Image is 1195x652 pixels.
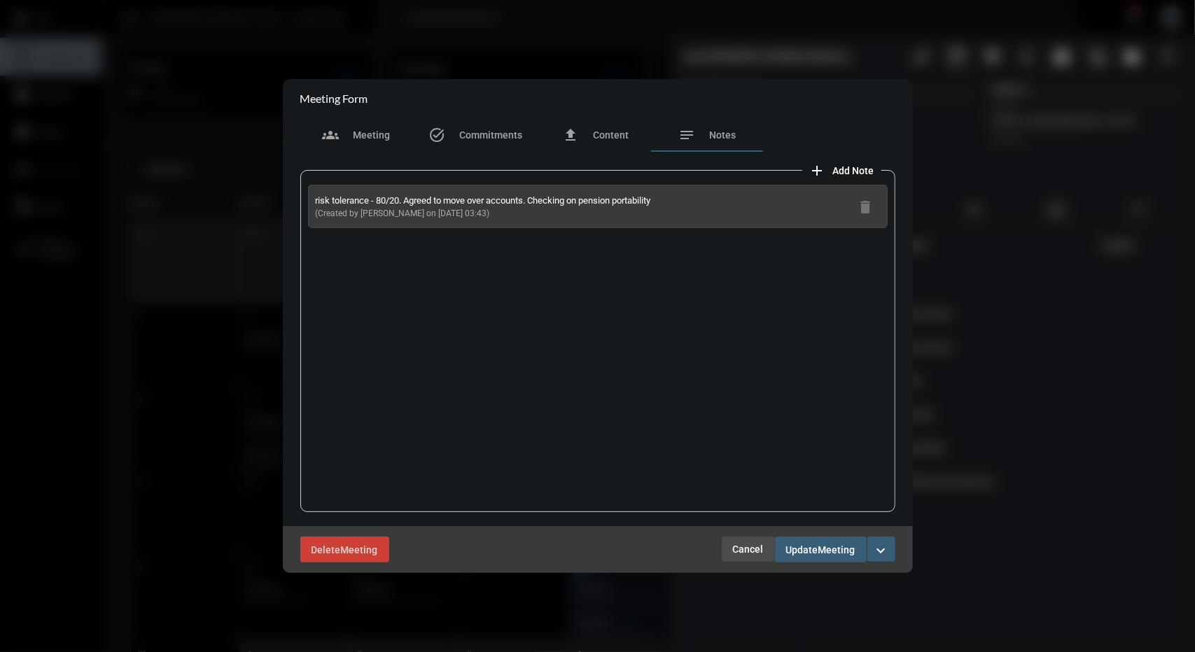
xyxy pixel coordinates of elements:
span: Meeting [353,129,390,141]
span: Update [786,544,818,555]
mat-icon: expand_more [873,542,890,559]
button: add note [802,156,881,184]
span: Cancel [733,544,764,555]
button: Cancel [722,537,775,562]
h2: Meeting Form [300,92,368,105]
mat-icon: add [809,162,826,179]
mat-icon: notes [679,127,696,143]
p: risk tolerance - 80/20. Agreed to move over accounts. Checking on pension portability [316,195,651,206]
mat-icon: file_upload [562,127,579,143]
button: UpdateMeeting [775,537,867,562]
span: Notes [710,129,736,141]
mat-icon: task_alt [429,127,446,143]
button: DeleteMeeting [300,537,389,562]
span: Content [593,129,629,141]
span: Commitments [460,129,523,141]
span: Add Note [833,165,874,176]
span: (Created by [PERSON_NAME] on [DATE] 03:43) [316,208,490,218]
span: Meeting [341,544,378,555]
button: delete note [852,192,880,220]
mat-icon: groups [322,127,339,143]
span: Delete [312,544,341,555]
span: Meeting [818,544,855,555]
mat-icon: delete [858,199,874,215]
